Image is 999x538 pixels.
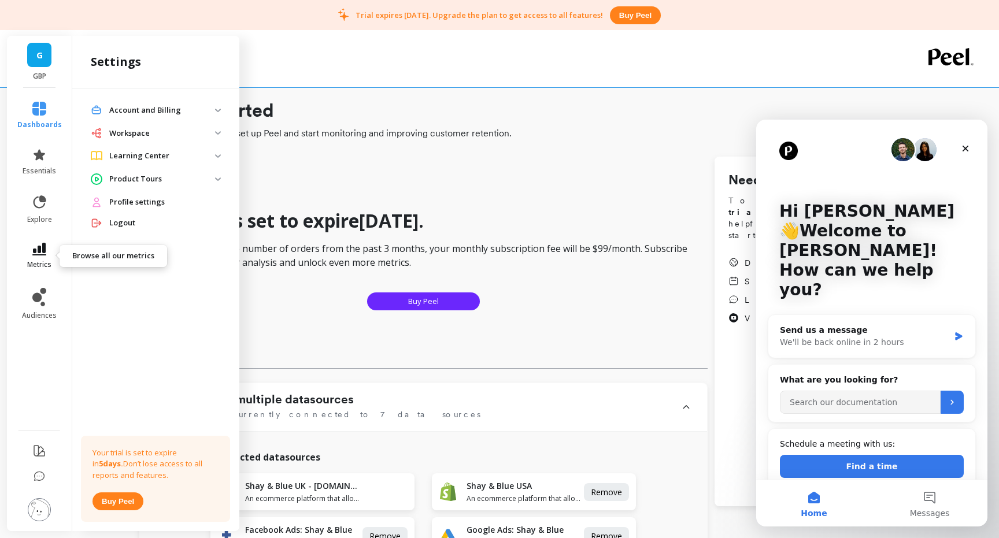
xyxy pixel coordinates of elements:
img: navigation item icon [91,173,102,185]
a: Profile settings [109,196,221,208]
img: navigation item icon [91,105,102,116]
h1: Facebook Ads: Shay & Blue [245,524,360,536]
img: navigation item icon [91,151,102,161]
span: dashboards [17,120,62,129]
button: Buy Peel [367,292,480,310]
img: api.shopify.svg [439,483,457,501]
button: Remove [584,483,629,501]
button: Buy peel [92,492,143,510]
h1: Getting Started [139,97,934,124]
span: Everything you need to set up Peel and start monitoring and improving customer retention. [139,127,934,140]
img: down caret icon [215,109,221,112]
span: To better use your , here are some helpful resources to get you started. [728,195,920,241]
a: Schedule a demo [728,276,858,287]
p: GBP [18,72,61,81]
strong: 7 day trial [728,196,902,217]
span: Videos [745,313,791,324]
p: Workspace [109,128,215,139]
span: essentials [23,166,56,176]
h1: Need Help? [728,170,920,190]
span: Schedule a demo [745,276,858,287]
p: Learning Center [109,150,215,162]
p: Product Tours [109,173,215,185]
p: Account and Billing [109,105,215,116]
iframe: Intercom live chat [756,120,987,526]
span: audiences [22,311,57,320]
img: down caret icon [215,154,221,158]
button: Buy peel [610,6,661,24]
img: down caret icon [215,177,221,181]
p: Your trial is set to expire in Don’t lose access to all reports and features. [92,447,219,481]
span: Connected datasources [210,450,320,464]
p: Trial expires [DATE]. Upgrade the plan to get access to all features! [356,10,603,20]
p: Based on your average number of orders from the past 3 months, your monthly subscription fee will... [139,242,708,269]
a: Documentation [728,257,858,269]
h1: Shay & Blue UK - [DOMAIN_NAME] [245,480,360,492]
img: navigation item icon [91,217,102,229]
h1: Shay & Blue USA [467,480,582,492]
img: navigation item icon [91,196,102,208]
span: We're currently connected to 7 data sources [184,409,480,420]
span: Profile settings [109,196,165,208]
img: navigation item icon [91,128,102,139]
h1: Google Ads: Shay & Blue [467,524,582,536]
h1: Your trial is set to expire [DATE] . [139,209,708,232]
h2: settings [91,54,141,70]
img: profile picture [28,498,51,521]
strong: 5 days. [99,458,123,469]
a: Videos [728,313,858,324]
span: Buy Peel [408,296,439,307]
span: Live Chat [745,294,839,306]
h1: Connect multiple datasources [184,392,354,406]
span: An ecommerce platform that allows anyone to easily sell online, at a retail location, and everywh... [467,494,582,503]
span: Remove [591,487,622,498]
span: G [36,49,43,62]
span: An ecommerce platform that allows anyone to easily sell online, at a retail location, and everywh... [245,494,360,503]
span: explore [27,215,52,224]
span: Logout [109,217,135,229]
span: Documentation [745,257,843,269]
span: metrics [27,260,51,269]
img: down caret icon [215,131,221,135]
